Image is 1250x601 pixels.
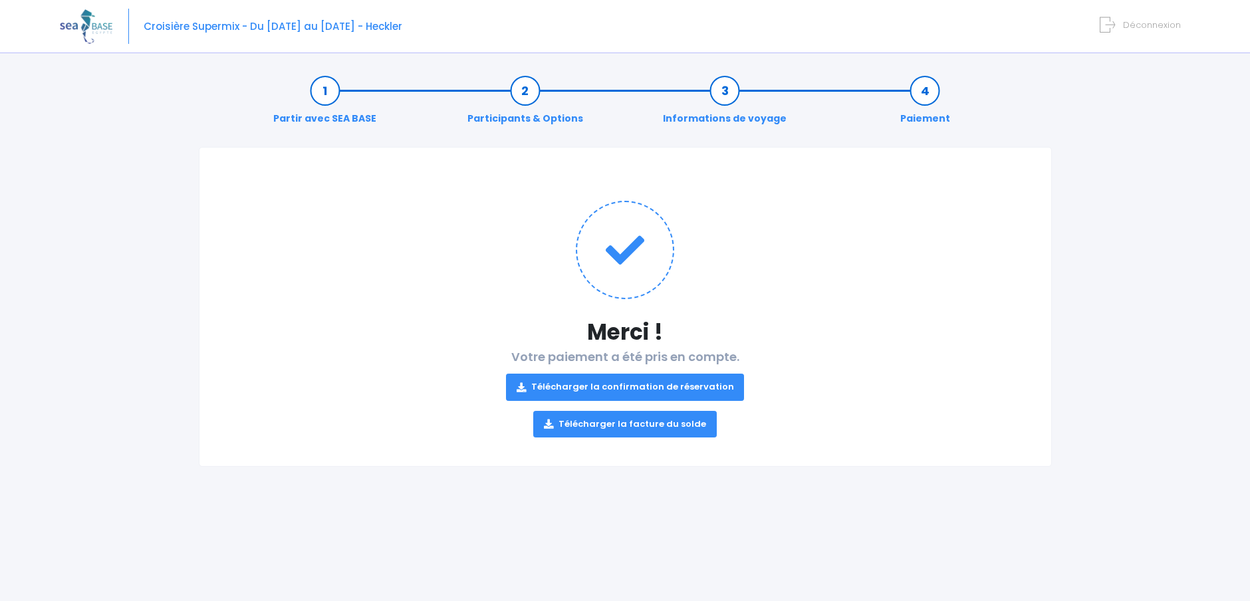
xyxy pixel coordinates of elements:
[226,350,1025,437] h2: Votre paiement a été pris en compte.
[226,319,1025,345] h1: Merci !
[144,19,402,33] span: Croisière Supermix - Du [DATE] au [DATE] - Heckler
[267,84,383,126] a: Partir avec SEA BASE
[461,84,590,126] a: Participants & Options
[506,374,745,400] a: Télécharger la confirmation de réservation
[894,84,957,126] a: Paiement
[656,84,793,126] a: Informations de voyage
[533,411,717,437] a: Télécharger la facture du solde
[1123,19,1181,31] span: Déconnexion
